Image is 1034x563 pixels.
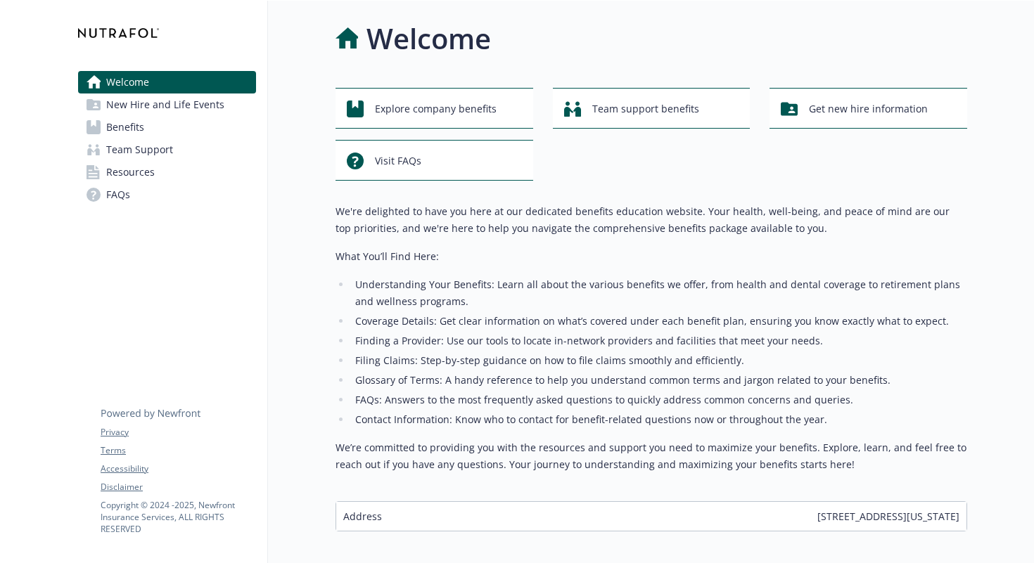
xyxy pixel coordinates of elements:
[336,140,533,181] button: Visit FAQs
[78,161,256,183] a: Resources
[351,332,967,349] li: Finding a Provider: Use our tools to locate in-network providers and facilities that meet your ne...
[106,93,224,116] span: New Hire and Life Events
[592,96,699,122] span: Team support benefits
[78,183,256,206] a: FAQs
[106,138,173,161] span: Team Support
[351,352,967,369] li: Filing Claims: Step-by-step guidance on how to file claims smoothly and efficiently.
[809,96,928,122] span: Get new hire information
[78,138,256,161] a: Team Support
[101,462,255,475] a: Accessibility
[106,71,149,93] span: Welcome
[101,499,255,535] p: Copyright © 2024 - 2025 , Newfront Insurance Services, ALL RIGHTS RESERVED
[351,276,967,310] li: Understanding Your Benefits: Learn all about the various benefits we offer, from health and denta...
[817,509,959,524] span: [STREET_ADDRESS][US_STATE]
[343,509,382,524] span: Address
[106,183,130,206] span: FAQs
[336,88,533,129] button: Explore company benefits
[101,444,255,457] a: Terms
[78,93,256,116] a: New Hire and Life Events
[770,88,967,129] button: Get new hire information
[78,71,256,93] a: Welcome
[336,248,967,265] p: What You’ll Find Here:
[78,116,256,138] a: Benefits
[351,313,967,330] li: Coverage Details: Get clear information on what’s covered under each benefit plan, ensuring you k...
[336,439,967,473] p: We’re committed to providing you with the resources and support you need to maximize your benefit...
[351,372,967,389] li: Glossary of Terms: A handy reference to help you understand common terms and jargon related to yo...
[101,481,255,493] a: Disclaimer
[336,203,967,237] p: We're delighted to have you here at our dedicated benefits education website. Your health, well-b...
[375,148,421,174] span: Visit FAQs
[366,18,491,60] h1: Welcome
[351,411,967,428] li: Contact Information: Know who to contact for benefit-related questions now or throughout the year.
[101,426,255,439] a: Privacy
[106,161,155,183] span: Resources
[106,116,144,138] span: Benefits
[553,88,751,129] button: Team support benefits
[375,96,497,122] span: Explore company benefits
[351,391,967,408] li: FAQs: Answers to the most frequently asked questions to quickly address common concerns and queries.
